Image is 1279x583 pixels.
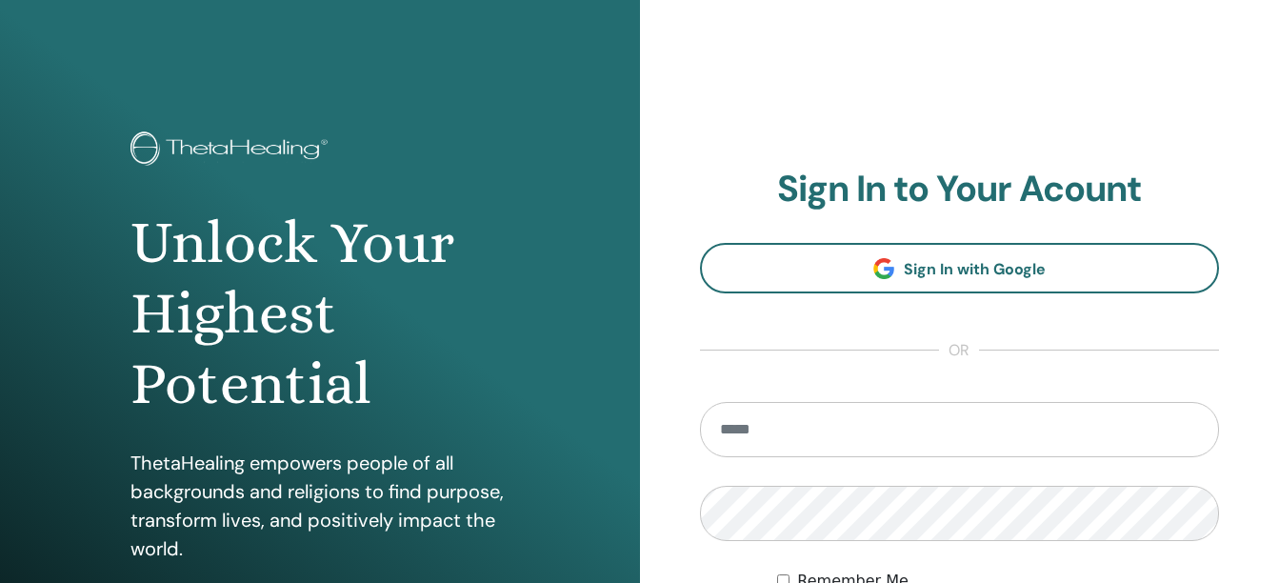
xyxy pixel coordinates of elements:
p: ThetaHealing empowers people of all backgrounds and religions to find purpose, transform lives, a... [130,449,510,563]
span: or [939,339,979,362]
h2: Sign In to Your Acount [700,168,1220,211]
a: Sign In with Google [700,243,1220,293]
span: Sign In with Google [904,259,1046,279]
h1: Unlock Your Highest Potential [130,208,510,420]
